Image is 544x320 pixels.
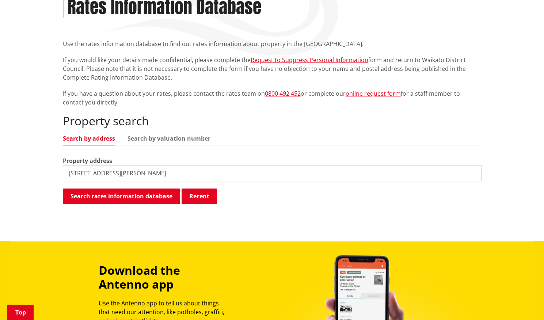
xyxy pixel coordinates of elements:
a: Search by valuation number [128,136,210,141]
label: Property address [63,156,112,165]
a: Request to Suppress Personal Information [251,56,368,64]
button: Search rates information database [63,188,180,204]
a: 0800 492 452 [265,89,301,98]
p: If you would like your details made confidential, please complete the form and return to Waikato ... [63,56,482,82]
p: If you have a question about your rates, please contact the rates team on or complete our for a s... [63,89,482,107]
h3: Download the Antenno app [99,263,231,292]
iframe: Messenger Launcher [510,289,537,316]
a: online request form [346,89,401,98]
h2: Property search [63,114,482,128]
button: Recent [182,188,217,204]
a: Top [7,305,34,320]
a: Search by address [63,136,115,141]
p: Use the rates information database to find out rates information about property in the [GEOGRAPHI... [63,39,482,48]
input: e.g. Duke Street NGARUAWAHIA [63,165,482,181]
